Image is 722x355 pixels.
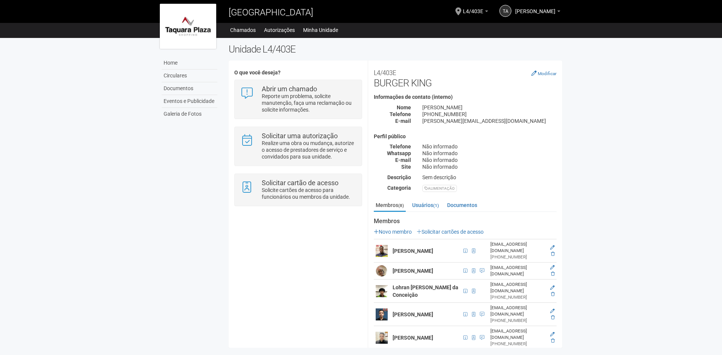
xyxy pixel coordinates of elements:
[374,229,412,235] a: Novo membro
[401,164,411,170] strong: Site
[417,163,562,170] div: Não informado
[417,104,562,111] div: [PERSON_NAME]
[374,66,557,89] h2: BURGER KING
[417,157,562,163] div: Não informado
[463,1,483,14] span: L4/403E
[262,179,338,187] strong: Solicitar cartão de acesso
[490,281,544,294] div: [EMAIL_ADDRESS][DOMAIN_NAME]
[397,104,411,110] strong: Nome
[550,308,555,314] a: Editar membro
[374,199,406,212] a: Membros(8)
[417,174,562,181] div: Sem descrição
[551,315,555,320] a: Excluir membro
[550,285,555,290] a: Editar membro
[490,294,544,301] div: [PHONE_NUMBER]
[463,9,488,15] a: L4/403E
[490,264,544,277] div: [EMAIL_ADDRESS][DOMAIN_NAME]
[262,132,338,140] strong: Solicitar uma autorização
[551,251,555,257] a: Excluir membro
[490,241,544,254] div: [EMAIL_ADDRESS][DOMAIN_NAME]
[550,245,555,250] a: Editar membro
[240,180,356,200] a: Solicitar cartão de acesso Solicite cartões de acesso para funcionários ou membros da unidade.
[417,150,562,157] div: Não informado
[234,70,362,76] h4: O que você deseja?
[393,311,433,317] strong: [PERSON_NAME]
[515,1,555,14] span: Thayná Aparecida de Oliveira Dias
[478,310,485,319] span: NÃO TEM O CRACHA
[461,247,470,255] span: CPF 152.594.307-35
[499,5,511,17] a: TA
[490,328,544,341] div: [EMAIL_ADDRESS][DOMAIN_NAME]
[229,7,313,18] span: [GEOGRAPHIC_DATA]
[376,285,388,297] img: user.png
[398,203,404,208] small: (8)
[374,69,396,77] small: L4/403E
[230,25,256,35] a: Chamados
[264,25,295,35] a: Autorizações
[490,317,544,324] div: [PHONE_NUMBER]
[393,335,433,341] strong: [PERSON_NAME]
[461,334,470,342] span: CPF 125.683.897-70
[550,265,555,270] a: Editar membro
[393,268,433,274] strong: [PERSON_NAME]
[461,287,470,295] span: CPF 187.167.827-71
[461,310,470,319] span: CPF 158.863.307-12
[240,133,356,160] a: Solicitar uma autorização Realize uma obra ou mudança, autorize o acesso de prestadores de serviç...
[262,93,356,113] p: Reporte um problema, solicite manutenção, faça uma reclamação ou solicite informações.
[551,338,555,343] a: Excluir membro
[515,9,560,15] a: [PERSON_NAME]
[262,187,356,200] p: Solicite cartões de acesso para funcionários ou membros da unidade.
[393,248,433,254] strong: [PERSON_NAME]
[433,203,439,208] small: (1)
[461,267,470,275] span: CPF 183.541.667-59
[417,143,562,150] div: Não informado
[376,245,388,257] img: user.png
[162,57,217,69] a: Home
[395,118,411,124] strong: E-mail
[390,144,411,150] strong: Telefone
[162,82,217,95] a: Documentos
[490,254,544,260] div: [PHONE_NUMBER]
[376,308,388,320] img: user.png
[376,265,388,277] img: user.png
[374,134,557,139] h4: Perfil público
[551,271,555,276] a: Excluir membro
[410,199,441,211] a: Usuários(1)
[490,305,544,317] div: [EMAIL_ADDRESS][DOMAIN_NAME]
[422,185,457,192] div: ALIMENTAÇÃO
[387,174,411,180] strong: Descrição
[417,111,562,118] div: [PHONE_NUMBER]
[262,85,317,93] strong: Abrir um chamado
[490,341,544,347] div: [PHONE_NUMBER]
[393,284,458,298] strong: Lohran [PERSON_NAME] da Conceição
[478,334,485,342] span: Gerente de restaurante
[262,140,356,160] p: Realize uma obra ou mudança, autorize o acesso de prestadores de serviço e convidados para sua un...
[374,94,557,100] h4: Informações de contato (interno)
[387,150,411,156] strong: Whatsapp
[445,199,479,211] a: Documentos
[470,287,478,295] span: Cartão de acesso ativo
[240,86,356,113] a: Abrir um chamado Reporte um problema, solicite manutenção, faça uma reclamação ou solicite inform...
[229,44,562,55] h2: Unidade L4/403E
[470,267,478,275] span: Cartão de acesso cancelado
[538,71,557,76] small: Modificar
[160,4,216,49] img: logo.jpg
[531,70,557,76] a: Modificar
[162,95,217,108] a: Eventos e Publicidade
[478,267,485,275] span: solicitamos a ativação do colaborador
[551,292,555,297] a: Excluir membro
[390,111,411,117] strong: Telefone
[162,108,217,120] a: Galeria de Fotos
[470,247,478,255] span: Cartão de acesso produzido
[376,332,388,344] img: user.png
[470,334,478,342] span: Cartão de acesso produzido
[417,229,484,235] a: Solicitar cartões de acesso
[470,310,478,319] span: Cartão de acesso cancelado
[303,25,338,35] a: Minha Unidade
[550,332,555,337] a: Editar membro
[417,118,562,124] div: [PERSON_NAME][EMAIL_ADDRESS][DOMAIN_NAME]
[162,69,217,82] a: Circulares
[374,218,557,225] strong: Membros
[387,185,411,191] strong: Categoria
[395,157,411,163] strong: E-mail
